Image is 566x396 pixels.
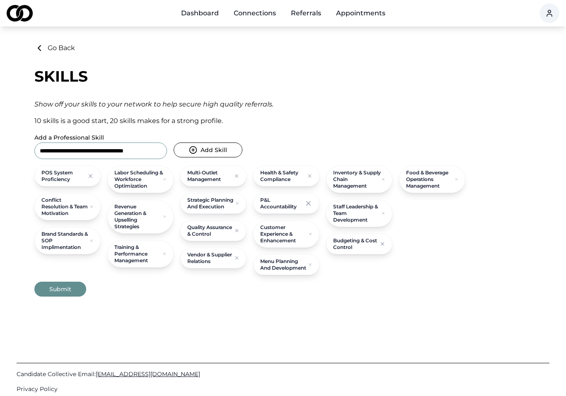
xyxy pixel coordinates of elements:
a: Dashboard [174,5,225,22]
div: 10 skills is a good start, 20 skills makes for a strong profile. [34,116,532,126]
div: Training & Performance Management [114,244,162,264]
div: Conflict Resolution & Team Motivation [41,197,89,217]
div: POS System Proficiency [41,169,87,183]
button: Go Back [34,43,75,53]
a: Referrals [284,5,328,22]
div: Health & Safety Compliance [260,169,307,183]
div: Budgeting & Cost Control [333,237,380,251]
div: Menu Planning and Development [260,258,308,271]
label: Add a Professional Skill [34,134,104,141]
a: Privacy Policy [17,385,549,393]
span: [EMAIL_ADDRESS][DOMAIN_NAME] [96,370,200,378]
div: Staff Leadership & Team Development [333,203,381,223]
div: Strategic Planning and Execution [187,197,235,210]
div: Food & Beverage Operations Management [406,169,455,189]
a: Candidate Collective Email:[EMAIL_ADDRESS][DOMAIN_NAME] [17,370,549,378]
div: Quality Assurance & Control [187,224,234,237]
a: Appointments [329,5,392,22]
div: Vendor & Supplier Relations [187,251,234,265]
div: Inventory & Supply Chain Management [333,169,381,189]
div: Labor Scheduling & Workforce Optimization [114,169,163,189]
a: Connections [227,5,283,22]
img: logo [7,5,33,22]
div: Show off your skills to your network to help secure high quality referrals. [34,99,532,109]
div: Brand Standards & SOP Implimentation [41,231,89,251]
div: Skills [34,68,532,85]
div: Customer Experience & Enhancement [260,224,308,244]
div: Revenue Generation & Upselling Strategies [114,203,163,230]
button: Add Skill [174,142,242,157]
button: Submit [34,282,86,297]
nav: Main [174,5,392,22]
div: Multi-Outlet Management [187,169,234,183]
div: P&L Accountability [260,197,305,210]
